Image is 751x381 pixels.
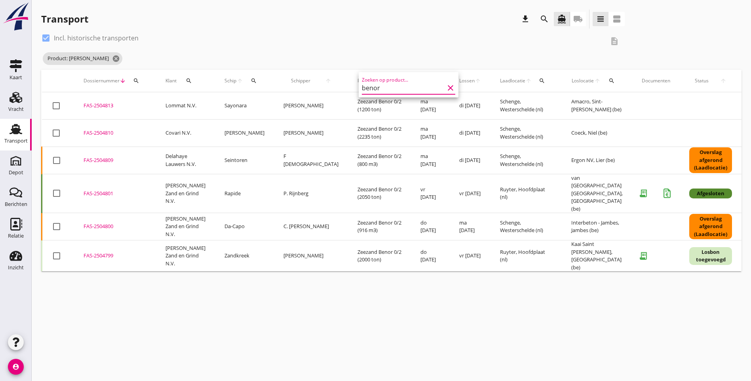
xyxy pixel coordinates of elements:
[8,107,24,112] div: Vracht
[165,71,205,90] div: Klant
[186,78,192,84] i: search
[156,240,215,272] td: [PERSON_NAME] Zand en Grind N.V.
[491,119,562,147] td: Schenge, Westerschelde (nl)
[411,119,450,147] td: ma [DATE]
[411,174,450,213] td: vr [DATE]
[237,78,243,84] i: arrow_upward
[156,174,215,213] td: [PERSON_NAME] Zand en Grind N.V.
[491,92,562,120] td: Schenge, Westerschelde (nl)
[450,147,491,174] td: di [DATE]
[562,240,632,272] td: Kaai Saint [PERSON_NAME], [GEOGRAPHIC_DATA] (be)
[215,119,274,147] td: [PERSON_NAME]
[562,119,632,147] td: Coeck, Niel (be)
[215,240,274,272] td: Zandkreek
[84,102,146,110] div: FAS-2504813
[689,214,732,240] div: Overslag afgerond (Laadlocatie)
[459,77,475,84] span: Lossen
[475,78,481,84] i: arrow_upward
[120,78,126,84] i: arrow_downward
[450,92,491,120] td: di [DATE]
[215,147,274,174] td: Seintoren
[348,92,411,120] td: Zeezand Benor 0/2 (1200 ton)
[411,240,450,272] td: do [DATE]
[224,77,237,84] span: Schip
[689,247,732,265] div: Losbon toegevoegd
[348,240,411,272] td: Zeezand Benor 0/2 (2000 ton)
[348,174,411,213] td: Zeezand Benor 0/2 (2050 ton)
[608,78,615,84] i: search
[635,248,651,264] i: receipt_long
[450,119,491,147] td: di [DATE]
[689,147,732,173] div: Overslag afgerond (Laadlocatie)
[450,174,491,213] td: vr [DATE]
[348,213,411,240] td: Zeezand Benor 0/2 (916 m3)
[318,78,338,84] i: arrow_upward
[557,14,567,24] i: directions_boat
[362,82,444,94] input: Zoeken op product...
[84,252,146,260] div: FAS-2504799
[715,78,732,84] i: arrow_upward
[84,77,120,84] span: Dossiernummer
[215,92,274,120] td: Sayonara
[642,77,670,84] div: Documenten
[274,240,348,272] td: [PERSON_NAME]
[594,78,601,84] i: arrow_upward
[2,2,30,31] img: logo-small.a267ee39.svg
[689,189,732,199] div: Afgesloten
[156,92,215,120] td: Lommat N.V.
[562,147,632,174] td: Ergon NV, Lier (be)
[540,14,549,24] i: search
[491,174,562,213] td: Ruyter, Hoofdplaat (nl)
[274,147,348,174] td: F [DEMOGRAPHIC_DATA]
[274,174,348,213] td: P. Rijnberg
[521,14,530,24] i: download
[274,92,348,120] td: [PERSON_NAME]
[491,213,562,240] td: Schenge, Westerschelde (nl)
[500,77,525,84] span: Laadlocatie
[571,77,594,84] span: Loslocatie
[689,77,715,84] span: Status
[10,75,22,80] div: Kaart
[41,13,88,25] div: Transport
[84,190,146,198] div: FAS-2504801
[491,147,562,174] td: Schenge, Westerschelde (nl)
[215,174,274,213] td: Rapide
[274,119,348,147] td: [PERSON_NAME]
[562,92,632,120] td: Amacro, Sint-[PERSON_NAME] (be)
[8,233,24,238] div: Relatie
[84,223,146,231] div: FAS-2504800
[635,185,651,201] i: receipt_long
[5,202,27,207] div: Berichten
[54,34,139,42] label: Incl. historische transporten
[491,240,562,272] td: Ruyter, Hoofdplaat (nl)
[133,78,139,84] i: search
[112,55,120,63] i: cancel
[525,78,532,84] i: arrow_upward
[411,213,450,240] td: do [DATE]
[450,213,491,240] td: ma [DATE]
[156,119,215,147] td: Covari N.V.
[9,170,23,175] div: Depot
[274,213,348,240] td: C. [PERSON_NAME]
[43,52,122,65] span: Product: [PERSON_NAME]
[156,213,215,240] td: [PERSON_NAME] Zand en Grind N.V.
[8,359,24,375] i: account_circle
[562,213,632,240] td: Interbeton - Jambes, Jambes (be)
[539,78,545,84] i: search
[411,92,450,120] td: ma [DATE]
[357,77,375,84] span: Product
[446,83,455,93] i: clear
[156,147,215,174] td: Delahaye Lauwers N.V.
[251,78,257,84] i: search
[411,147,450,174] td: ma [DATE]
[84,156,146,164] div: FAS-2504809
[562,174,632,213] td: van [GEOGRAPHIC_DATA] [GEOGRAPHIC_DATA], [GEOGRAPHIC_DATA] (be)
[8,265,24,270] div: Inzicht
[596,14,605,24] i: view_headline
[573,14,583,24] i: local_shipping
[612,14,622,24] i: view_agenda
[283,77,318,84] span: Schipper
[450,240,491,272] td: vr [DATE]
[348,147,411,174] td: Zeezand Benor 0/2 (800 m3)
[348,119,411,147] td: Zeezand Benor 0/2 (2235 ton)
